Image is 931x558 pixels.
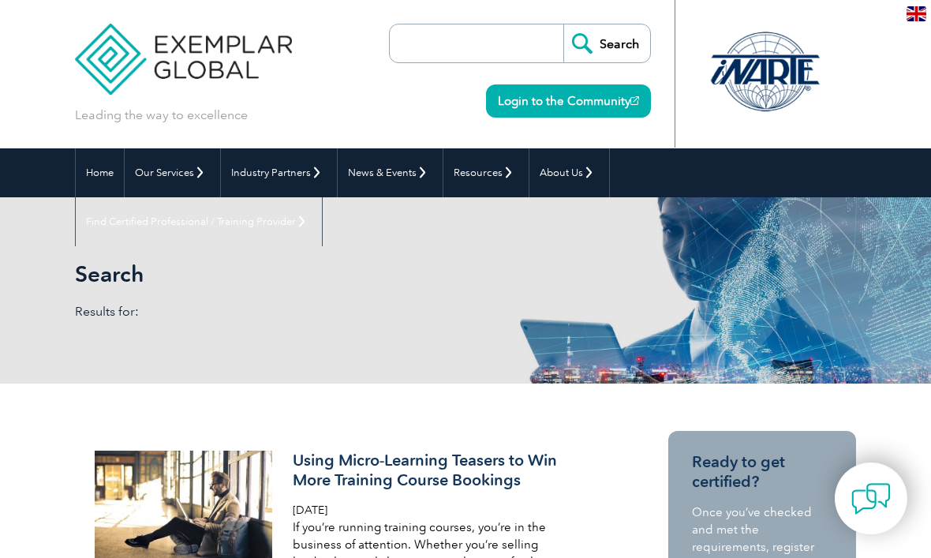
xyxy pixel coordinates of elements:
input: Search [563,24,650,62]
a: Resources [443,148,529,197]
img: en [907,6,926,21]
img: open_square.png [630,96,639,105]
a: Our Services [125,148,220,197]
p: Leading the way to excellence [75,107,248,124]
p: Results for: [75,303,466,320]
a: Home [76,148,124,197]
a: Find Certified Professional / Training Provider [76,197,322,246]
a: News & Events [338,148,443,197]
h1: Search [75,260,505,287]
a: Login to the Community [486,84,651,118]
a: About Us [529,148,609,197]
span: [DATE] [293,504,327,517]
h3: Ready to get certified? [692,452,832,492]
img: contact-chat.png [851,479,891,519]
a: Industry Partners [221,148,337,197]
h3: Using Micro‑Learning Teasers to Win More Training Course Bookings [293,451,597,490]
